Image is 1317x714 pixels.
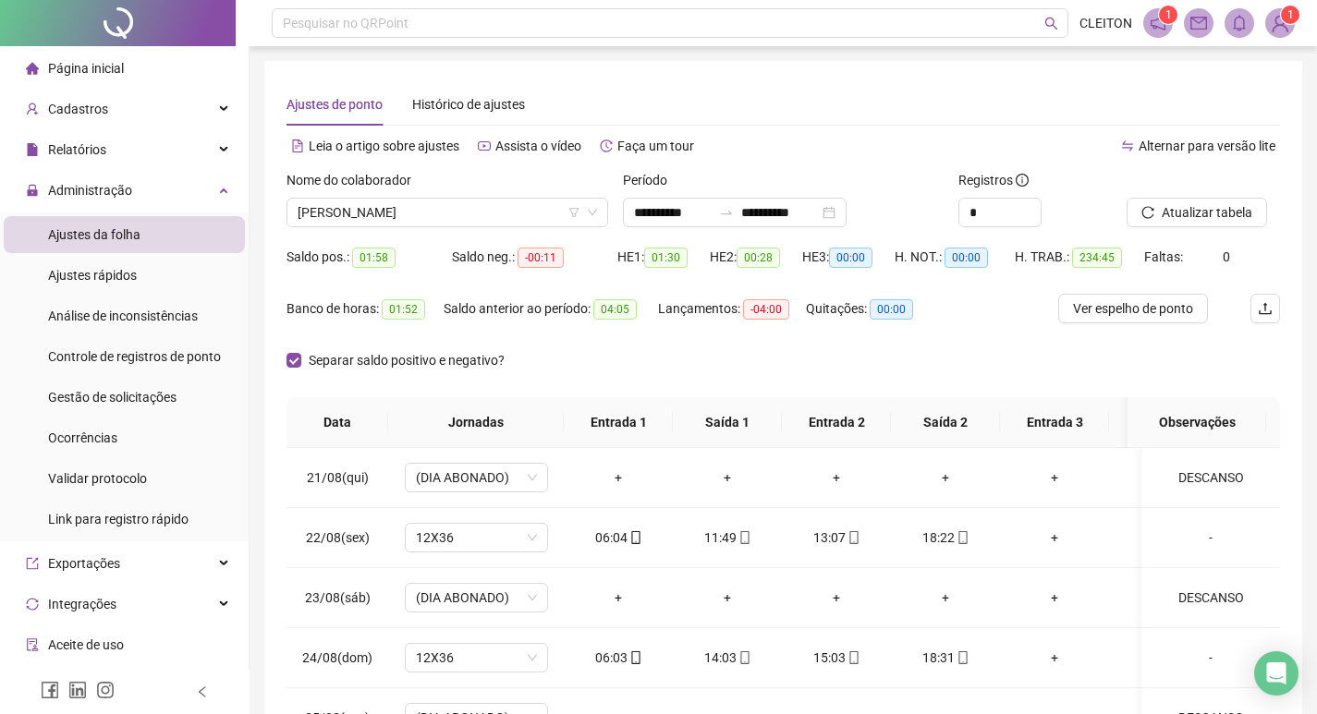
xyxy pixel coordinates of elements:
[593,299,637,320] span: 04:05
[1015,527,1094,548] div: +
[579,647,658,668] div: 06:03
[829,248,872,268] span: 00:00
[48,227,140,242] span: Ajustes da folha
[416,584,537,611] span: (DIA ABONADO)
[416,464,537,491] span: (DIA ABONADO)
[1124,587,1203,608] div: +
[287,247,452,268] div: Saldo pos.:
[719,205,734,220] span: to
[452,247,617,268] div: Saldo neg.:
[1223,249,1230,264] span: 0
[1150,15,1166,31] span: notification
[291,139,304,152] span: file-text
[48,597,116,611] span: Integrações
[1156,647,1265,668] div: -
[710,247,802,268] div: HE 2:
[48,183,132,198] span: Administração
[1127,198,1267,227] button: Atualizar tabela
[673,397,782,448] th: Saída 1
[1015,647,1094,668] div: +
[412,97,525,112] span: Histórico de ajustes
[1156,467,1265,488] div: DESCANSO
[688,647,767,668] div: 14:03
[196,685,209,698] span: left
[287,298,444,320] div: Banco de horas:
[48,142,106,157] span: Relatórios
[96,681,115,699] span: instagram
[1109,397,1218,448] th: Saída 3
[623,170,679,190] label: Período
[352,248,396,268] span: 01:58
[1258,301,1273,316] span: upload
[945,248,988,268] span: 00:00
[1231,15,1248,31] span: bell
[617,247,710,268] div: HE 1:
[1162,202,1252,223] span: Atualizar tabela
[26,557,39,570] span: export
[307,470,369,485] span: 21/08(qui)
[846,651,860,664] span: mobile
[1190,15,1207,31] span: mail
[48,309,198,323] span: Análise de inconsistências
[600,139,613,152] span: history
[782,397,891,448] th: Entrada 2
[48,61,124,76] span: Página inicial
[287,97,383,112] span: Ajustes de ponto
[688,587,767,608] div: +
[1073,298,1193,319] span: Ver espelho de ponto
[906,527,985,548] div: 18:22
[478,139,491,152] span: youtube
[1159,6,1177,24] sup: 1
[568,207,579,218] span: filter
[26,598,39,611] span: sync
[1144,249,1186,264] span: Faltas:
[48,390,177,405] span: Gestão de solicitações
[41,681,59,699] span: facebook
[1254,651,1299,696] div: Open Intercom Messenger
[1156,587,1265,608] div: DESCANSO
[870,299,913,320] span: 00:00
[1142,412,1251,432] span: Observações
[26,638,39,651] span: audit
[1165,8,1172,21] span: 1
[1124,467,1203,488] div: +
[797,587,876,608] div: +
[955,651,969,664] span: mobile
[48,268,137,283] span: Ajustes rápidos
[688,467,767,488] div: +
[26,184,39,197] span: lock
[719,205,734,220] span: swap-right
[737,531,751,544] span: mobile
[48,349,221,364] span: Controle de registros de ponto
[579,467,658,488] div: +
[802,247,895,268] div: HE 3:
[1281,6,1299,24] sup: Atualize o seu contato no menu Meus Dados
[891,397,1000,448] th: Saída 2
[1266,9,1294,37] img: 93516
[737,651,751,664] span: mobile
[906,647,985,668] div: 18:31
[1124,647,1203,668] div: +
[1015,587,1094,608] div: +
[1072,248,1122,268] span: 234:45
[958,170,1029,190] span: Registros
[1139,139,1275,153] span: Alternar para versão lite
[737,248,780,268] span: 00:28
[309,139,459,153] span: Leia o artigo sobre ajustes
[688,527,767,548] div: 11:49
[305,590,371,605] span: 23/08(sáb)
[743,299,789,320] span: -04:00
[1128,397,1266,448] th: Observações
[846,531,860,544] span: mobile
[48,512,189,526] span: Link para registro rápido
[658,298,806,320] div: Lançamentos:
[444,298,658,320] div: Saldo anterior ao período:
[906,467,985,488] div: +
[518,248,564,268] span: -00:11
[1044,17,1058,30] span: search
[306,530,370,545] span: 22/08(sex)
[26,62,39,75] span: home
[1016,174,1029,187] span: info-circle
[48,430,117,445] span: Ocorrências
[26,143,39,156] span: file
